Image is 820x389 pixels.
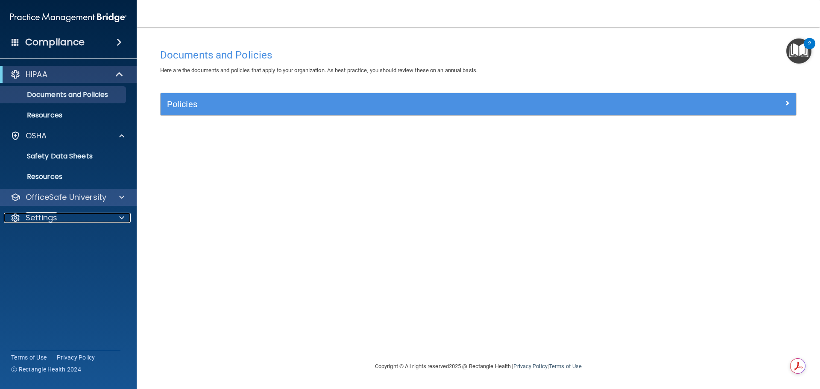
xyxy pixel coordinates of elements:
[160,67,477,73] span: Here are the documents and policies that apply to your organization. As best practice, you should...
[11,365,81,374] span: Ⓒ Rectangle Health 2024
[10,131,124,141] a: OSHA
[672,328,810,363] iframe: Drift Widget Chat Controller
[10,69,124,79] a: HIPAA
[322,353,634,380] div: Copyright © All rights reserved 2025 @ Rectangle Health | |
[10,9,126,26] img: PMB logo
[26,192,106,202] p: OfficeSafe University
[167,99,631,109] h5: Policies
[549,363,582,369] a: Terms of Use
[6,91,122,99] p: Documents and Policies
[10,192,124,202] a: OfficeSafe University
[11,353,47,362] a: Terms of Use
[26,131,47,141] p: OSHA
[808,44,811,55] div: 2
[57,353,95,362] a: Privacy Policy
[25,36,85,48] h4: Compliance
[6,152,122,161] p: Safety Data Sheets
[513,363,547,369] a: Privacy Policy
[6,111,122,120] p: Resources
[26,69,47,79] p: HIPAA
[160,50,797,61] h4: Documents and Policies
[167,97,790,111] a: Policies
[786,38,811,64] button: Open Resource Center, 2 new notifications
[10,213,124,223] a: Settings
[6,173,122,181] p: Resources
[26,213,57,223] p: Settings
